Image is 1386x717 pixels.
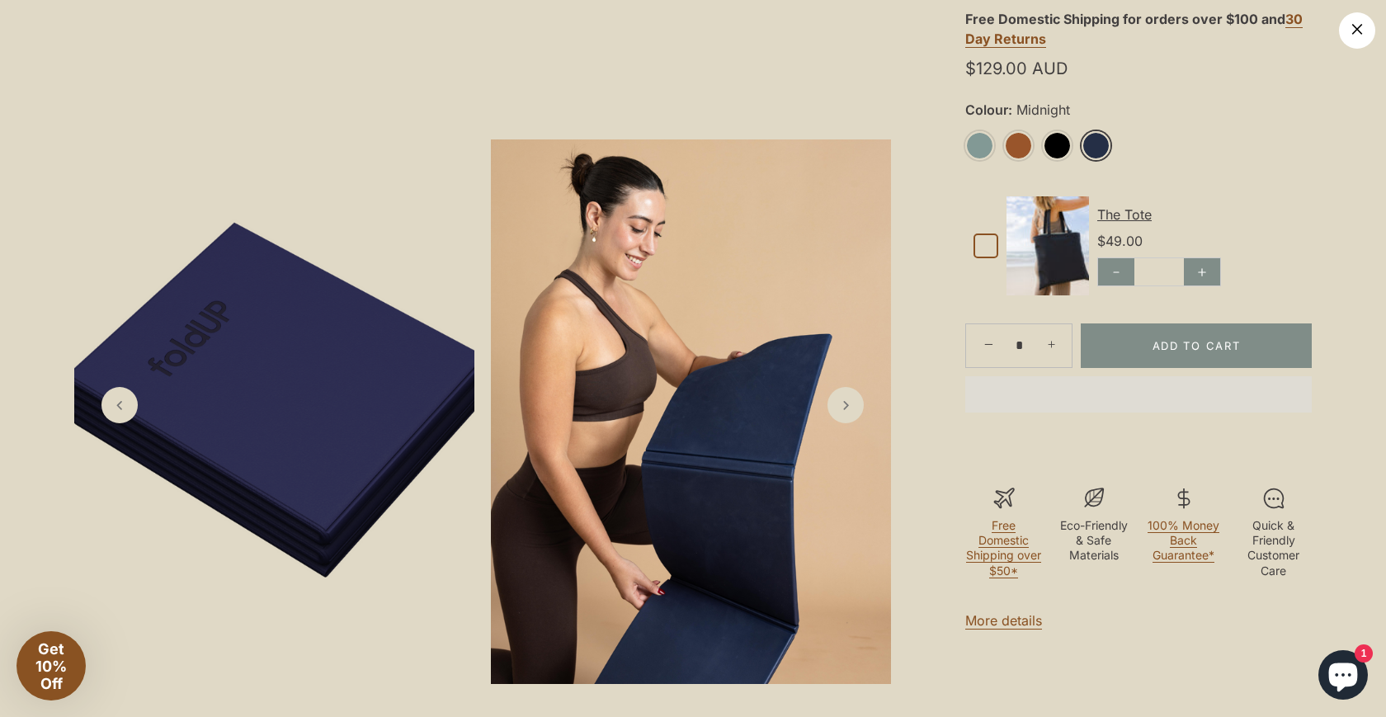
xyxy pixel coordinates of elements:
a: Midnight [1082,131,1110,160]
a: Sage [965,131,994,160]
p: Quick & Friendly Customer Care [1235,518,1312,578]
inbox-online-store-chat: Shopify online store chat [1313,650,1373,704]
p: Eco-Friendly & Safe Materials [1055,518,1132,564]
a: Free Domestic Shipping over $50* [966,518,1041,578]
span: Midnight [1012,102,1070,118]
a: + [1035,327,1072,363]
span: $49.00 [1097,233,1143,249]
img: Default Title [1006,196,1089,295]
a: × [1339,12,1375,49]
a: More details [965,612,1042,630]
span: $129.00 AUD [965,62,1068,75]
div: The Tote [1097,205,1303,224]
a: Black [1043,131,1072,160]
input: Quantity [1006,323,1032,369]
a: − [969,326,1005,362]
a: Rust [1004,131,1033,160]
button: Add to Cart [1081,323,1312,368]
div: Get 10% Off [16,631,86,700]
label: Colour: [965,102,1312,118]
strong: Free Domestic Shipping for orders over $100 and [965,11,1285,27]
a: 100% Money Back Guarantee* [1148,518,1219,563]
a: Next slide [827,387,864,423]
a: Previous slide [101,387,138,423]
img: midnight [491,139,891,684]
span: Get 10% Off [35,640,67,692]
